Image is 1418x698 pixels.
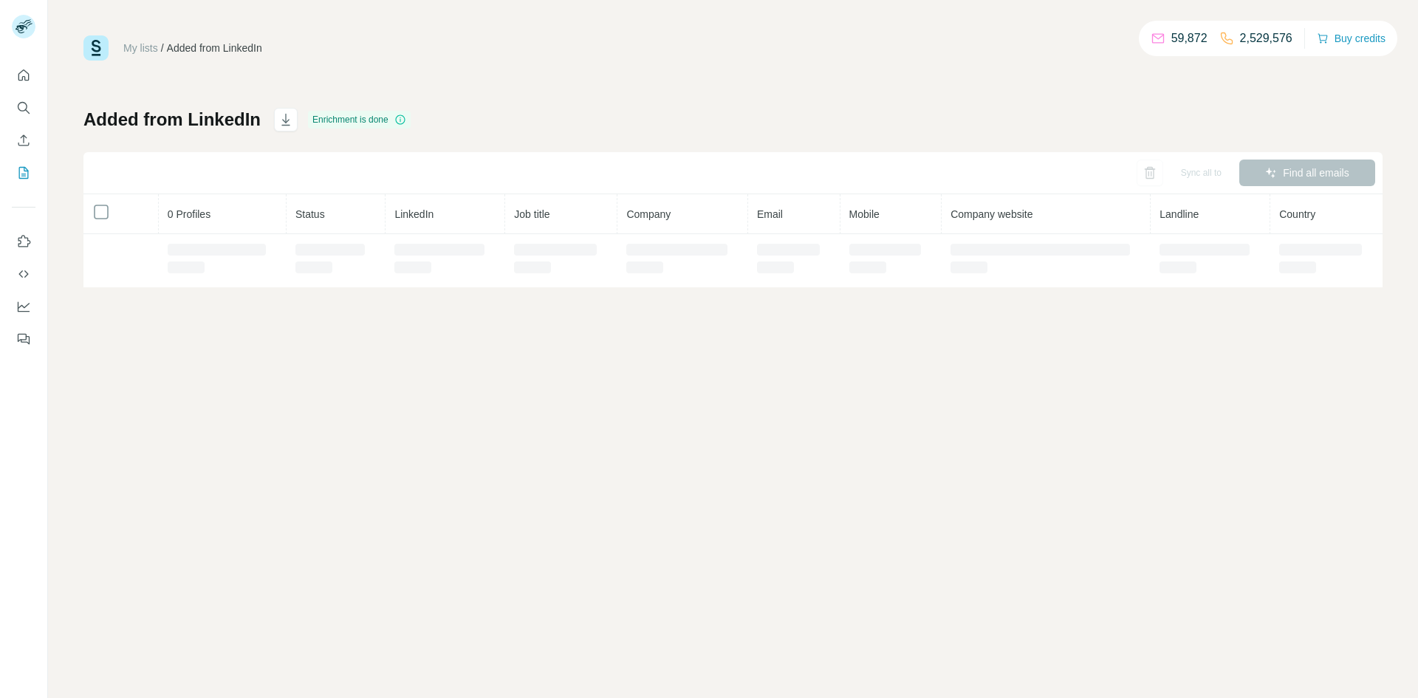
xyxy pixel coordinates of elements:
button: Quick start [12,62,35,89]
img: Surfe Logo [83,35,109,61]
button: Dashboard [12,293,35,320]
button: Buy credits [1317,28,1386,49]
button: Feedback [12,326,35,352]
span: Email [757,208,783,220]
p: 2,529,576 [1240,30,1292,47]
span: Company website [951,208,1032,220]
button: Search [12,95,35,121]
span: 0 Profiles [168,208,210,220]
button: Use Surfe API [12,261,35,287]
p: 59,872 [1171,30,1208,47]
span: Landline [1160,208,1199,220]
a: My lists [123,42,158,54]
span: Company [626,208,671,220]
span: Country [1279,208,1315,220]
button: Enrich CSV [12,127,35,154]
span: Job title [514,208,549,220]
span: Status [295,208,325,220]
div: Added from LinkedIn [167,41,262,55]
h1: Added from LinkedIn [83,108,261,131]
button: Use Surfe on LinkedIn [12,228,35,255]
span: LinkedIn [394,208,434,220]
li: / [161,41,164,55]
div: Enrichment is done [308,111,411,129]
span: Mobile [849,208,880,220]
button: My lists [12,160,35,186]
